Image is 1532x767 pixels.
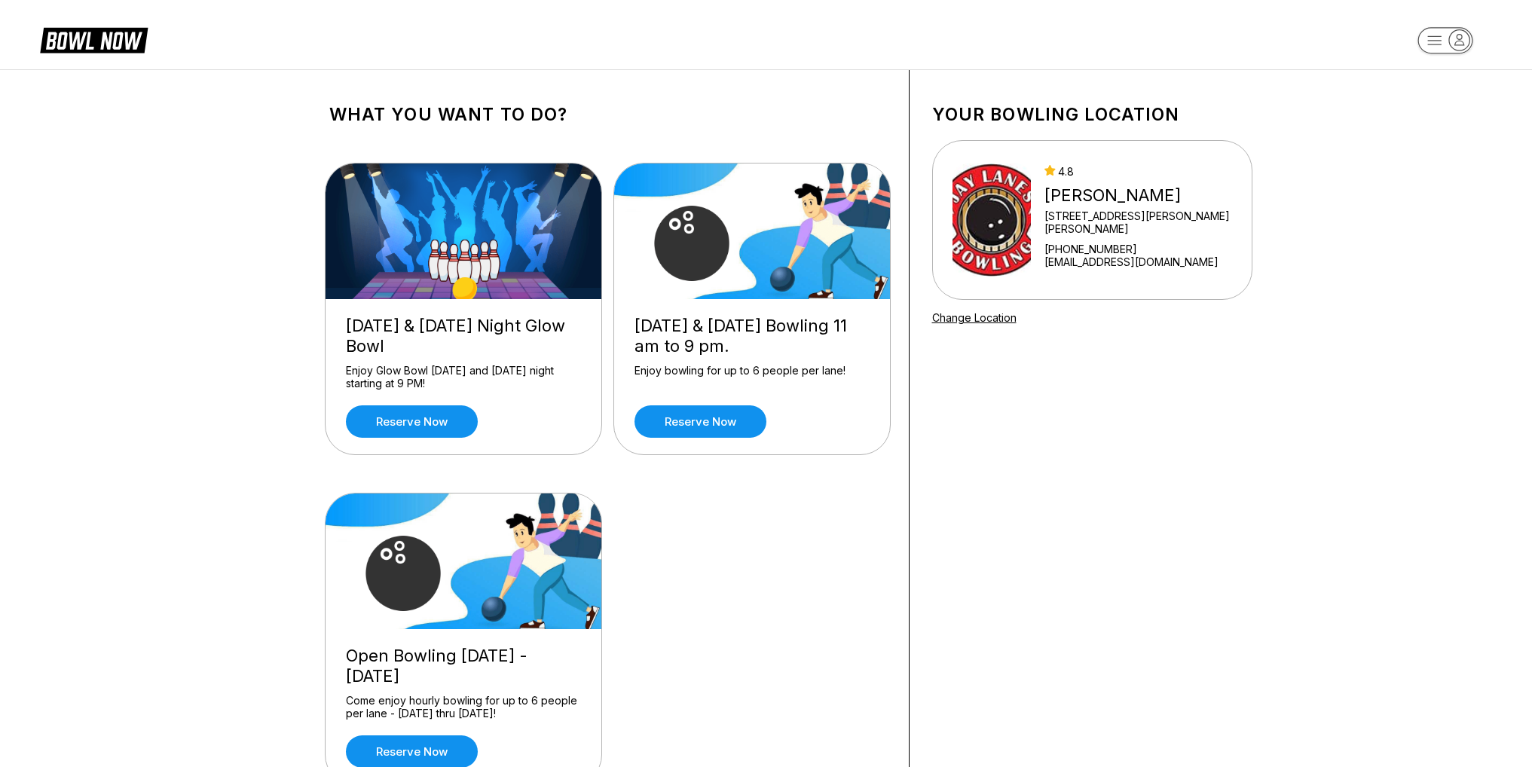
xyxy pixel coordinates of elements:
[346,694,581,720] div: Come enjoy hourly bowling for up to 6 people per lane - [DATE] thru [DATE]!
[1044,255,1232,268] a: [EMAIL_ADDRESS][DOMAIN_NAME]
[1044,243,1232,255] div: [PHONE_NUMBER]
[346,316,581,356] div: [DATE] & [DATE] Night Glow Bowl
[932,311,1017,324] a: Change Location
[614,163,891,299] img: Friday & Saturday Bowling 11 am to 9 pm.
[953,163,1031,277] img: Jay Lanes
[1044,165,1232,178] div: 4.8
[932,104,1252,125] h1: Your bowling location
[346,646,581,686] div: Open Bowling [DATE] - [DATE]
[635,316,870,356] div: [DATE] & [DATE] Bowling 11 am to 9 pm.
[346,364,581,390] div: Enjoy Glow Bowl [DATE] and [DATE] night starting at 9 PM!
[1044,209,1232,235] div: [STREET_ADDRESS][PERSON_NAME][PERSON_NAME]
[326,163,603,299] img: Friday & Saturday Night Glow Bowl
[326,494,603,629] img: Open Bowling Sunday - Thursday
[346,405,478,438] a: Reserve now
[635,405,766,438] a: Reserve now
[329,104,886,125] h1: What you want to do?
[1044,185,1232,206] div: [PERSON_NAME]
[635,364,870,390] div: Enjoy bowling for up to 6 people per lane!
